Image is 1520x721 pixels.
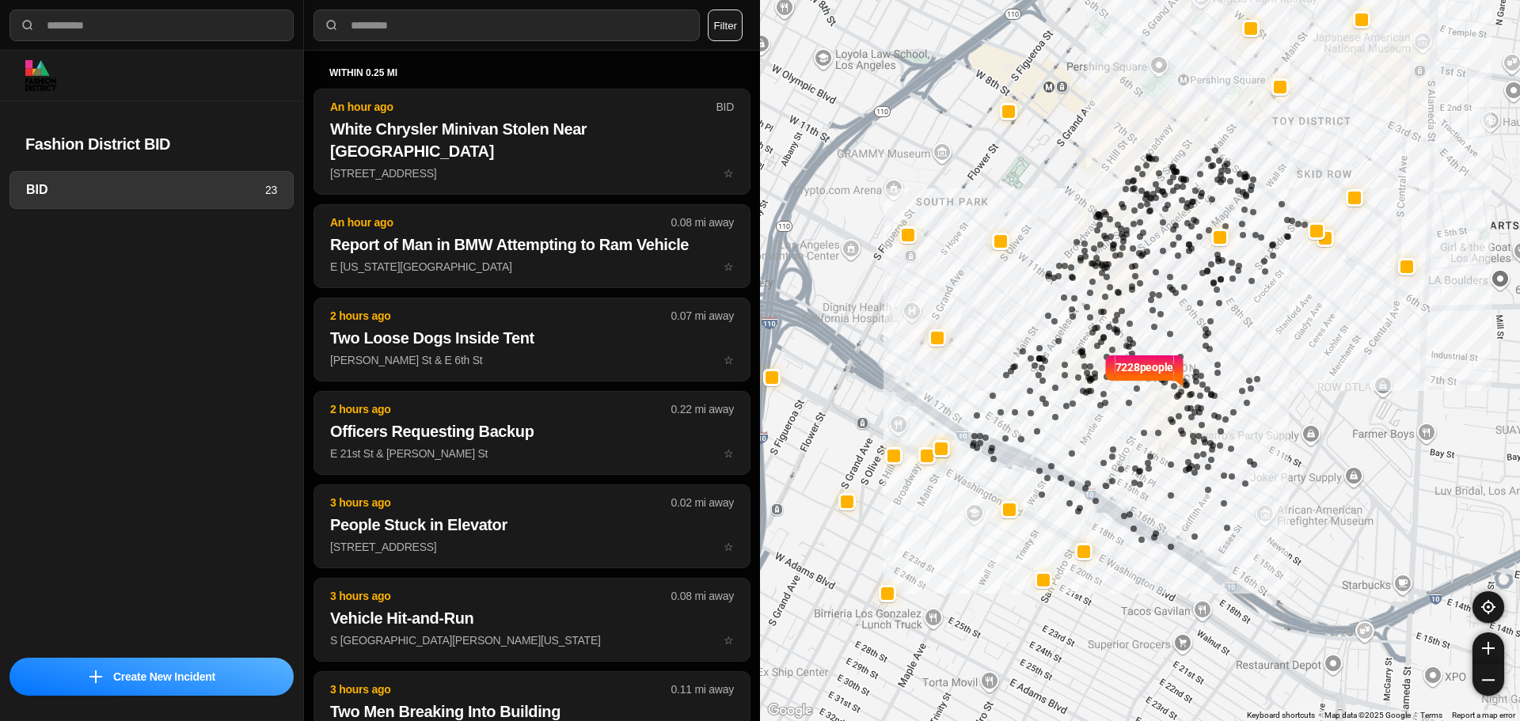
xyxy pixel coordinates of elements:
[330,632,734,648] p: S [GEOGRAPHIC_DATA][PERSON_NAME][US_STATE]
[330,214,671,230] p: An hour ago
[330,401,671,417] p: 2 hours ago
[330,607,734,629] h2: Vehicle Hit-and-Run
[313,633,750,647] a: 3 hours ago0.08 mi awayVehicle Hit-and-RunS [GEOGRAPHIC_DATA][PERSON_NAME][US_STATE]star
[313,298,750,381] button: 2 hours ago0.07 mi awayTwo Loose Dogs Inside Tent[PERSON_NAME] St & E 6th Ststar
[1324,711,1411,719] span: Map data ©2025 Google
[313,89,750,195] button: An hour agoBIDWhite Chrysler Minivan Stolen Near [GEOGRAPHIC_DATA][STREET_ADDRESS]star
[671,681,734,697] p: 0.11 mi away
[671,588,734,604] p: 0.08 mi away
[313,540,750,553] a: 3 hours ago0.02 mi awayPeople Stuck in Elevator[STREET_ADDRESS]star
[330,99,716,115] p: An hour ago
[330,233,734,256] h2: Report of Man in BMW Attempting to Ram Vehicle
[330,539,734,555] p: [STREET_ADDRESS]
[1482,642,1495,655] img: zoom-in
[313,353,750,366] a: 2 hours ago0.07 mi awayTwo Loose Dogs Inside Tent[PERSON_NAME] St & E 6th Ststar
[313,391,750,475] button: 2 hours ago0.22 mi awayOfficers Requesting BackupE 21st St & [PERSON_NAME] Ststar
[1472,591,1504,623] button: recenter
[724,354,734,366] span: star
[764,700,816,721] img: Google
[313,166,750,180] a: An hour agoBIDWhite Chrysler Minivan Stolen Near [GEOGRAPHIC_DATA][STREET_ADDRESS]star
[671,214,734,230] p: 0.08 mi away
[89,670,102,683] img: icon
[671,495,734,510] p: 0.02 mi away
[330,420,734,442] h2: Officers Requesting Backup
[1481,600,1495,614] img: recenter
[724,447,734,460] span: star
[313,260,750,273] a: An hour ago0.08 mi awayReport of Man in BMW Attempting to Ram VehicleE [US_STATE][GEOGRAPHIC_DATA...
[329,66,735,79] h5: within 0.25 mi
[671,401,734,417] p: 0.22 mi away
[25,133,278,155] h2: Fashion District BID
[25,60,56,91] img: logo
[330,514,734,536] h2: People Stuck in Elevator
[1104,353,1115,388] img: notch
[20,17,36,33] img: search
[724,634,734,647] span: star
[330,165,734,181] p: [STREET_ADDRESS]
[724,541,734,553] span: star
[1420,711,1442,719] a: Terms (opens in new tab)
[1482,674,1495,686] img: zoom-out
[708,9,743,41] button: Filter
[113,669,215,685] p: Create New Incident
[1452,711,1515,719] a: Report a map error
[1472,632,1504,664] button: zoom-in
[330,308,671,324] p: 2 hours ago
[330,259,734,275] p: E [US_STATE][GEOGRAPHIC_DATA]
[764,700,816,721] a: Open this area in Google Maps (opens a new window)
[330,588,671,604] p: 3 hours ago
[265,182,277,198] p: 23
[724,260,734,273] span: star
[330,495,671,510] p: 3 hours ago
[26,180,265,199] h3: BID
[330,352,734,368] p: [PERSON_NAME] St & E 6th St
[330,446,734,461] p: E 21st St & [PERSON_NAME] St
[9,658,294,696] button: iconCreate New Incident
[313,578,750,662] button: 3 hours ago0.08 mi awayVehicle Hit-and-RunS [GEOGRAPHIC_DATA][PERSON_NAME][US_STATE]star
[313,446,750,460] a: 2 hours ago0.22 mi awayOfficers Requesting BackupE 21st St & [PERSON_NAME] Ststar
[330,118,734,162] h2: White Chrysler Minivan Stolen Near [GEOGRAPHIC_DATA]
[313,484,750,568] button: 3 hours ago0.02 mi awayPeople Stuck in Elevator[STREET_ADDRESS]star
[671,308,734,324] p: 0.07 mi away
[9,171,294,209] a: BID23
[1173,353,1185,388] img: notch
[724,167,734,180] span: star
[716,99,734,115] p: BID
[330,327,734,349] h2: Two Loose Dogs Inside Tent
[330,681,671,697] p: 3 hours ago
[1115,359,1174,394] p: 7228 people
[1247,710,1315,721] button: Keyboard shortcuts
[313,204,750,288] button: An hour ago0.08 mi awayReport of Man in BMW Attempting to Ram VehicleE [US_STATE][GEOGRAPHIC_DATA...
[1472,664,1504,696] button: zoom-out
[324,17,340,33] img: search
